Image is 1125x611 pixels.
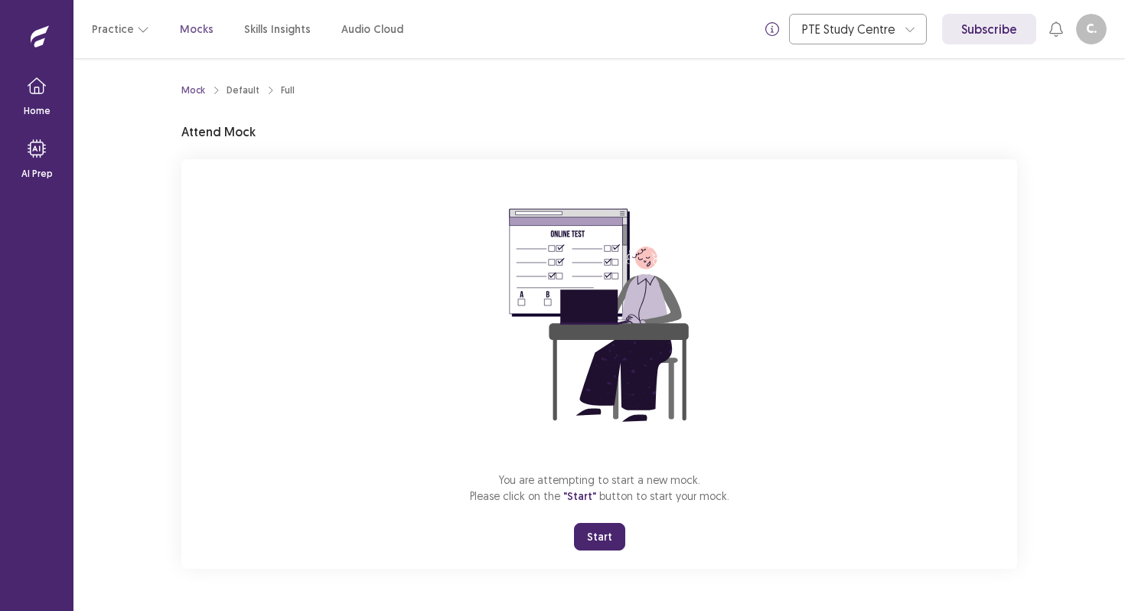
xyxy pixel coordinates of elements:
p: Attend Mock [181,123,256,141]
p: Home [24,104,51,118]
img: attend-mock [461,178,737,453]
p: AI Prep [21,167,53,181]
a: Mocks [180,21,214,38]
a: Audio Cloud [341,21,403,38]
button: C. [1076,14,1107,44]
div: PTE Study Centre [802,15,897,44]
a: Mock [181,83,205,97]
div: Default [227,83,259,97]
p: You are attempting to start a new mock. Please click on the button to start your mock. [470,472,729,505]
span: "Start" [563,489,596,503]
button: Start [574,523,625,551]
a: Subscribe [942,14,1036,44]
button: Practice [92,15,149,43]
button: info [758,15,786,43]
nav: breadcrumb [181,83,295,97]
a: Skills Insights [244,21,311,38]
div: Full [281,83,295,97]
